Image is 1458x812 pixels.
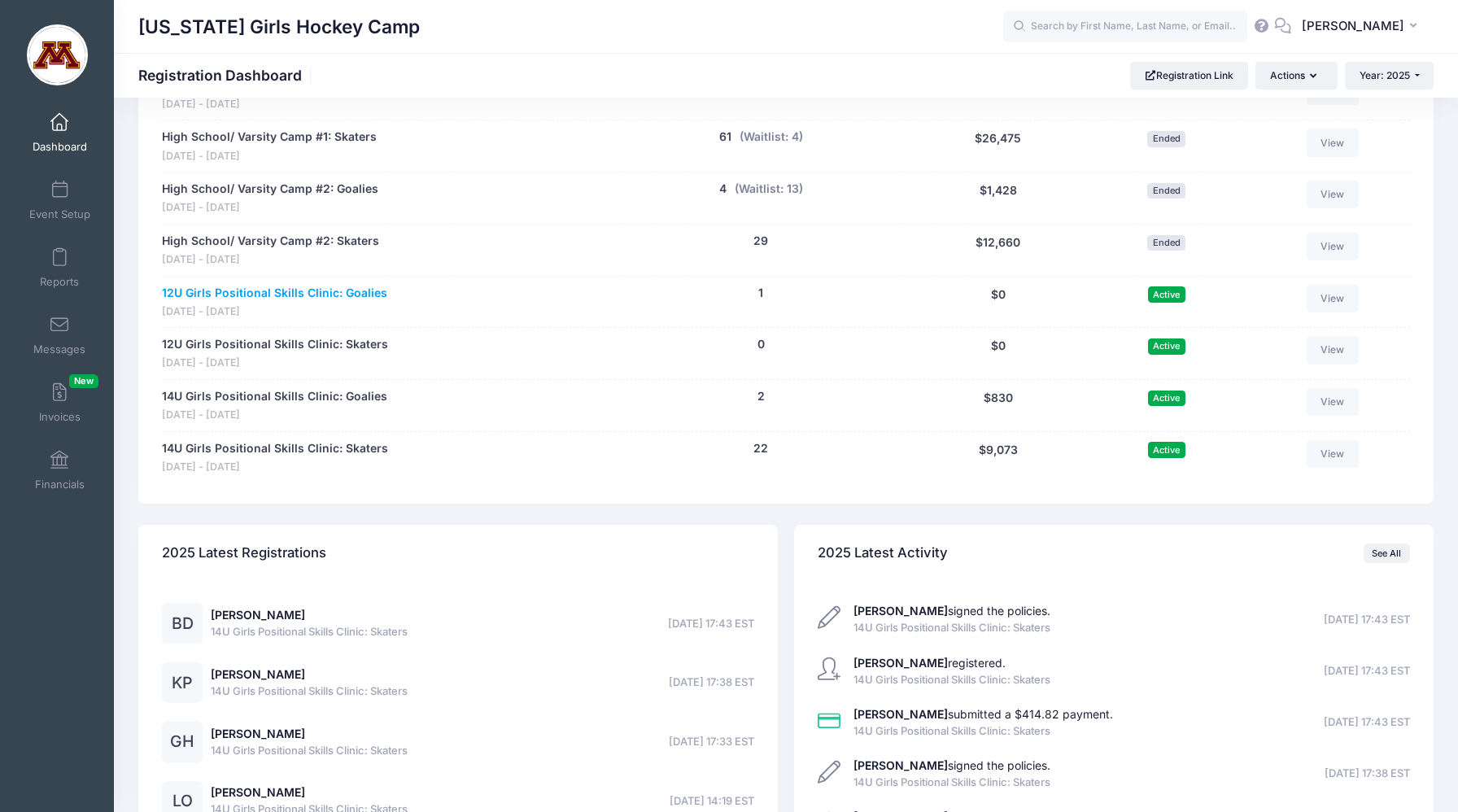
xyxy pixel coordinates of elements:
[1147,183,1185,199] span: Ended
[853,723,1113,740] span: 14U Girls Positional Skills Clinic: Skaters
[1307,388,1359,416] a: View
[910,285,1085,320] div: $0
[753,440,768,457] button: 22
[910,181,1085,216] div: $1,428
[853,707,948,721] strong: [PERSON_NAME]
[1307,440,1359,468] a: View
[162,129,377,146] a: High School/ Varsity Camp #1: Skaters
[853,672,1050,688] span: 14U Girls Positional Skills Clinic: Skaters
[853,604,1050,618] a: [PERSON_NAME]signed the policies.
[162,603,203,644] div: BD
[162,97,376,112] span: [DATE] - [DATE]
[1147,235,1185,251] span: Ended
[21,374,98,431] a: InvoicesNew
[1307,129,1359,156] a: View
[39,410,81,424] span: Invoices
[1307,181,1359,208] a: View
[162,722,203,762] div: GH
[668,616,754,632] span: [DATE] 17:43 EST
[1307,336,1359,364] a: View
[21,104,98,161] a: Dashboard
[1147,131,1185,146] span: Ended
[138,8,420,46] h1: [US_STATE] Girls Hockey Camp
[669,734,754,750] span: [DATE] 17:33 EST
[1324,663,1410,679] span: [DATE] 17:43 EST
[757,336,765,353] button: 0
[1302,17,1404,35] span: [PERSON_NAME]
[162,233,379,250] a: High School/ Varsity Camp #2: Skaters
[162,618,203,631] a: BD
[818,530,948,577] h4: 2025 Latest Activity
[853,758,1050,772] a: [PERSON_NAME]signed the policies.
[670,793,754,810] span: [DATE] 14:19 EST
[211,683,408,700] span: 14U Girls Positional Skills Clinic: Skaters
[29,207,90,221] span: Event Setup
[853,604,948,618] strong: [PERSON_NAME]
[1324,612,1410,628] span: [DATE] 17:43 EST
[757,388,765,405] button: 2
[162,181,378,198] a: High School/ Varsity Camp #2: Goalies
[33,343,85,356] span: Messages
[162,285,387,302] a: 12U Girls Positional Skills Clinic: Goalies
[1364,544,1410,563] a: See All
[162,460,388,475] span: [DATE] - [DATE]
[910,129,1085,164] div: $26,475
[162,736,203,749] a: GH
[211,667,305,681] a: [PERSON_NAME]
[910,388,1085,423] div: $830
[758,285,763,302] button: 1
[1325,766,1410,782] span: [DATE] 17:38 EST
[1360,69,1410,81] span: Year: 2025
[162,530,326,577] h4: 2025 Latest Registrations
[1307,285,1359,312] a: View
[21,307,98,364] a: Messages
[162,440,388,457] a: 14U Girls Positional Skills Clinic: Skaters
[1148,286,1185,302] span: Active
[910,233,1085,268] div: $12,660
[740,129,803,146] button: (Waitlist: 4)
[162,662,203,703] div: KP
[1255,62,1337,89] button: Actions
[33,140,87,154] span: Dashboard
[853,656,948,670] strong: [PERSON_NAME]
[162,252,379,268] span: [DATE] - [DATE]
[138,67,316,84] h1: Registration Dashboard
[853,758,948,772] strong: [PERSON_NAME]
[1291,8,1434,46] button: [PERSON_NAME]
[910,440,1085,475] div: $9,073
[211,608,305,622] a: [PERSON_NAME]
[162,149,377,164] span: [DATE] - [DATE]
[162,388,387,405] a: 14U Girls Positional Skills Clinic: Goalies
[162,795,203,809] a: LO
[1130,62,1248,89] a: Registration Link
[211,743,408,759] span: 14U Girls Positional Skills Clinic: Skaters
[1345,62,1434,89] button: Year: 2025
[162,408,387,423] span: [DATE] - [DATE]
[719,129,731,146] button: 61
[211,785,305,799] a: [PERSON_NAME]
[1148,338,1185,354] span: Active
[40,275,79,289] span: Reports
[735,181,803,198] button: (Waitlist: 13)
[21,442,98,499] a: Financials
[910,336,1085,371] div: $0
[719,181,727,198] button: 4
[162,356,388,371] span: [DATE] - [DATE]
[21,239,98,296] a: Reports
[162,304,387,320] span: [DATE] - [DATE]
[853,656,1006,670] a: [PERSON_NAME]registered.
[69,374,98,388] span: New
[27,24,88,85] img: Minnesota Girls Hockey Camp
[1307,233,1359,260] a: View
[853,620,1050,636] span: 14U Girls Positional Skills Clinic: Skaters
[1324,714,1410,731] span: [DATE] 17:43 EST
[753,233,768,250] button: 29
[211,727,305,740] a: [PERSON_NAME]
[162,200,378,216] span: [DATE] - [DATE]
[162,677,203,691] a: KP
[1003,11,1247,43] input: Search by First Name, Last Name, or Email...
[211,624,408,640] span: 14U Girls Positional Skills Clinic: Skaters
[669,674,754,691] span: [DATE] 17:38 EST
[35,478,85,491] span: Financials
[853,707,1113,721] a: [PERSON_NAME]submitted a $414.82 payment.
